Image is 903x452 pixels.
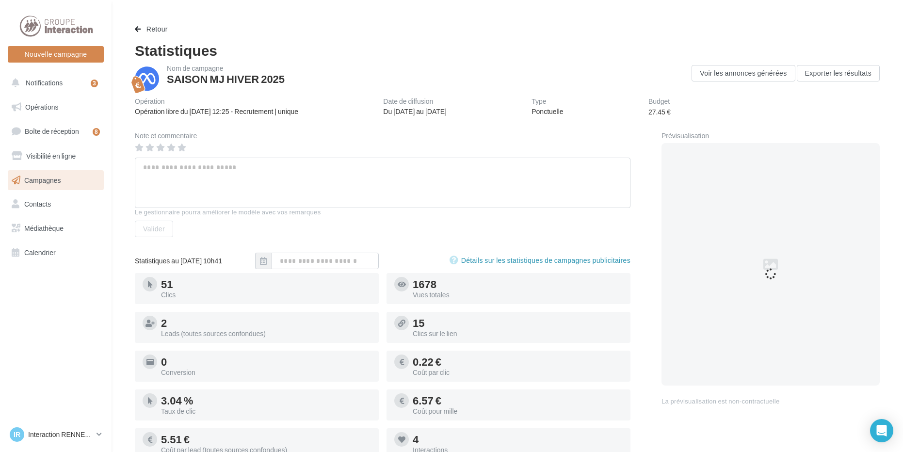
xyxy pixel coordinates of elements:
p: Interaction RENNES INDUSTRIE [28,430,93,439]
div: 3.04 % [161,395,371,406]
span: IR [14,430,20,439]
span: Visibilité en ligne [26,152,76,160]
span: Boîte de réception [25,127,79,135]
button: Notifications 3 [6,73,102,93]
a: Détails sur les statistiques de campagnes publicitaires [450,255,630,266]
span: Campagnes [24,176,61,184]
div: Conversion [161,369,371,376]
div: 0.22 € [413,356,623,367]
div: Budget [648,98,671,105]
a: Campagnes [6,170,106,191]
div: 2 [161,318,371,328]
div: Opération [135,98,298,105]
div: 0 [161,356,371,367]
div: Nom de campagne [167,65,285,72]
button: Retour [135,23,172,35]
span: Médiathèque [24,224,64,232]
span: Opérations [25,103,58,111]
div: Coût pour mille [413,408,623,415]
div: Statistiques [135,43,880,57]
div: Leads (toutes sources confondues) [161,330,371,337]
div: Vues totales [413,291,623,298]
div: 51 [161,279,371,290]
a: Opérations [6,97,106,117]
div: Clics [161,291,371,298]
div: 1678 [413,279,623,290]
div: 4 [413,434,623,445]
div: Prévisualisation [661,132,880,139]
div: Du [DATE] au [DATE] [383,107,447,116]
div: Open Intercom Messenger [870,419,893,442]
span: Contacts [24,200,51,208]
button: Nouvelle campagne [8,46,104,63]
span: Retour [146,25,168,33]
div: Opération libre du [DATE] 12:25 - Recrutement | unique [135,107,298,116]
div: SAISON MJ HIVER 2025 [167,74,285,84]
a: Médiathèque [6,218,106,239]
div: Date de diffusion [383,98,447,105]
div: 8 [93,128,100,136]
div: Taux de clic [161,408,371,415]
div: 5.51 € [161,434,371,445]
div: 3 [91,80,98,87]
div: Coût par clic [413,369,623,376]
a: Boîte de réception8 [6,121,106,142]
button: Valider [135,221,173,237]
a: Calendrier [6,242,106,263]
a: Contacts [6,194,106,214]
div: 27.45 € [648,107,671,117]
div: Clics sur le lien [413,330,623,337]
a: Visibilité en ligne [6,146,106,166]
a: IR Interaction RENNES INDUSTRIE [8,425,104,444]
div: 15 [413,318,623,328]
button: Exporter les résultats [797,65,880,81]
div: 6.57 € [413,395,623,406]
span: Notifications [26,79,63,87]
div: Ponctuelle [532,107,563,116]
button: Voir les annonces générées [692,65,795,81]
span: Calendrier [24,248,56,257]
div: Note et commentaire [135,132,630,139]
div: Type [532,98,563,105]
div: Statistiques au [DATE] 10h41 [135,256,255,266]
div: Le gestionnaire pourra améliorer le modèle avec vos remarques [135,208,630,217]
